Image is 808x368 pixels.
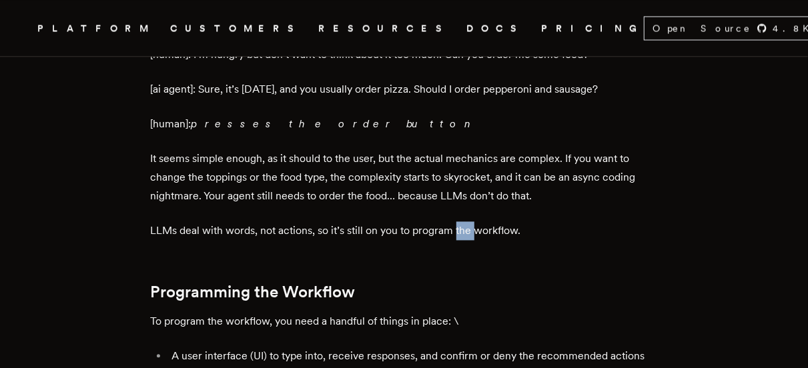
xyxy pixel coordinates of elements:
p: [ai agent]: Sure, it’s [DATE], and you usually order pizza. Should I order pepperoni and sausage? [151,80,658,99]
h2: Programming the Workflow [151,283,658,301]
a: DOCS [466,20,525,37]
p: To program the workflow, you need a handful of things in place: \ [151,312,658,331]
button: RESOURCES [318,20,450,37]
p: LLMs deal with words, not actions, so it’s still on you to program the workflow. [151,221,658,240]
span: Open Source [653,21,751,35]
a: PRICING [541,20,644,37]
em: presses the order button [191,117,476,130]
p: It seems simple enough, as it should to the user, but the actual mechanics are complex. If you wa... [151,149,658,205]
button: PLATFORM [37,20,154,37]
a: CUSTOMERS [170,20,302,37]
p: [human]: [151,115,658,133]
